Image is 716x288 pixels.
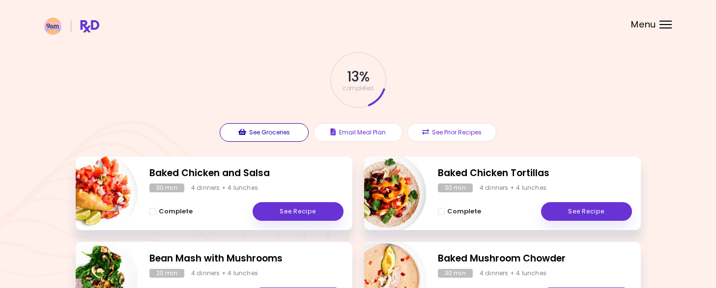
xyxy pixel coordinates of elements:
[191,183,258,192] div: 4 dinners + 4 lunches
[314,123,402,142] button: Email Meal Plan
[541,202,632,221] a: See Recipe - Baked Chicken Tortillas
[438,166,632,181] h2: Baked Chicken Tortillas
[57,153,138,234] img: Info - Baked Chicken and Salsa
[438,252,632,266] h2: Baked Mushroom Chowder
[149,269,184,278] div: 20 min
[343,85,373,91] span: completed
[347,69,369,85] span: 13 %
[407,123,496,142] button: See Prior Recipes
[253,202,344,221] a: See Recipe - Baked Chicken and Salsa
[149,206,193,217] button: Complete - Baked Chicken and Salsa
[438,269,473,278] div: 30 min
[220,123,309,142] button: See Groceries
[480,183,546,192] div: 4 dinners + 4 lunches
[480,269,546,278] div: 4 dinners + 4 lunches
[438,183,473,192] div: 30 min
[44,18,99,35] img: RxDiet
[447,208,481,215] span: Complete
[631,20,656,29] span: Menu
[149,252,344,266] h2: Bean Mash with Mushrooms
[149,183,184,192] div: 30 min
[345,153,427,234] img: Info - Baked Chicken Tortillas
[149,166,344,181] h2: Baked Chicken and Salsa
[159,208,193,215] span: Complete
[438,206,481,217] button: Complete - Baked Chicken Tortillas
[191,269,258,278] div: 4 dinners + 4 lunches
